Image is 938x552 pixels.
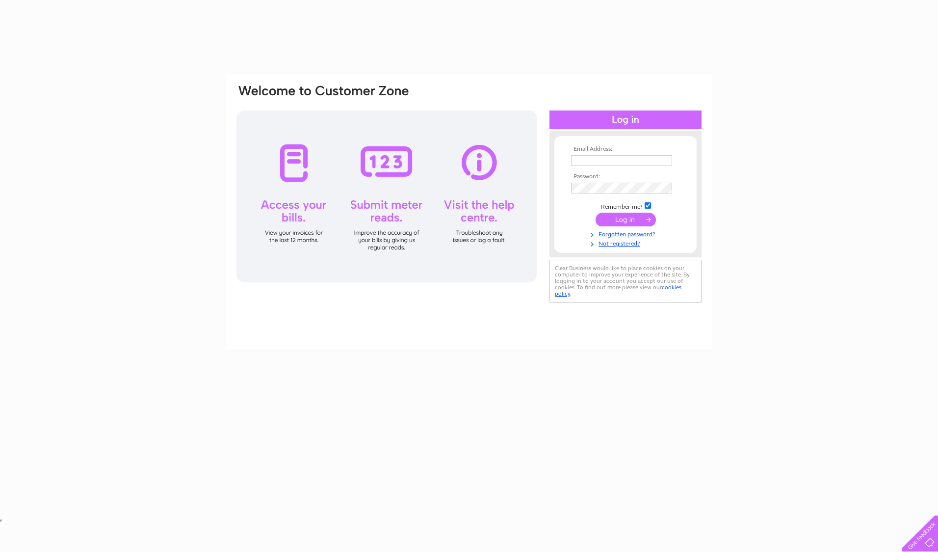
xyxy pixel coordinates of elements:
[569,173,682,180] th: Password:
[549,260,702,303] div: Clear Business would like to place cookies on your computer to improve your experience of the sit...
[555,284,681,297] a: cookies policy
[569,146,682,153] th: Email Address:
[596,213,656,226] input: Submit
[569,201,682,211] td: Remember me?
[571,238,682,248] a: Not registered?
[571,229,682,238] a: Forgotten password?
